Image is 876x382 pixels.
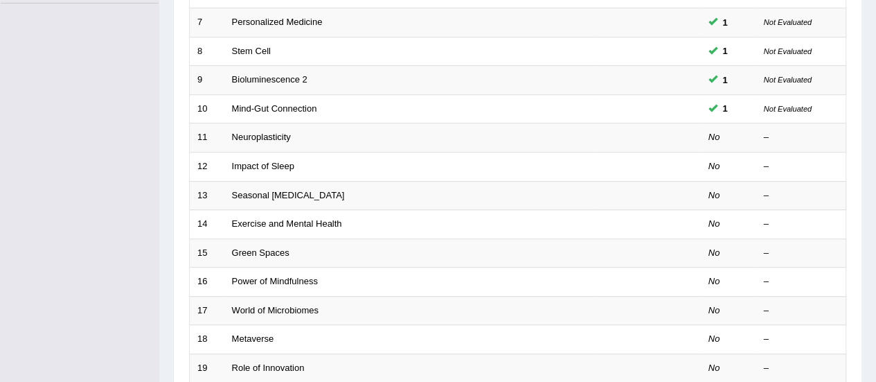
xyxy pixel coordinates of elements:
[764,333,839,346] div: –
[708,161,720,171] em: No
[764,47,812,55] small: Not Evaluated
[764,18,812,26] small: Not Evaluated
[190,123,224,153] td: 11
[190,268,224,297] td: 16
[232,132,291,142] a: Neuroplasticity
[764,275,839,288] div: –
[190,296,224,325] td: 17
[190,238,224,268] td: 15
[764,247,839,260] div: –
[190,37,224,66] td: 8
[232,248,289,258] a: Green Spaces
[717,101,733,116] span: You can still take this question
[764,160,839,173] div: –
[708,132,720,142] em: No
[708,190,720,200] em: No
[190,152,224,181] td: 12
[232,333,274,344] a: Metaverse
[190,8,224,37] td: 7
[708,333,720,344] em: No
[708,305,720,315] em: No
[764,131,839,144] div: –
[232,103,317,114] a: Mind-Gut Connection
[708,363,720,373] em: No
[232,218,342,229] a: Exercise and Mental Health
[190,325,224,354] td: 18
[717,73,733,87] span: You can still take this question
[232,363,305,373] a: Role of Innovation
[717,15,733,30] span: You can still take this question
[232,17,323,27] a: Personalized Medicine
[764,76,812,84] small: Not Evaluated
[764,218,839,231] div: –
[232,190,345,200] a: Seasonal [MEDICAL_DATA]
[717,44,733,58] span: You can still take this question
[708,218,720,229] em: No
[232,74,307,85] a: Bioluminescence 2
[232,161,294,171] a: Impact of Sleep
[190,66,224,95] td: 9
[190,94,224,123] td: 10
[764,304,839,318] div: –
[708,248,720,258] em: No
[764,362,839,375] div: –
[232,46,271,56] a: Stem Cell
[232,276,318,286] a: Power of Mindfulness
[764,189,839,202] div: –
[190,210,224,239] td: 14
[232,305,319,315] a: World of Microbiomes
[190,181,224,210] td: 13
[764,105,812,113] small: Not Evaluated
[708,276,720,286] em: No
